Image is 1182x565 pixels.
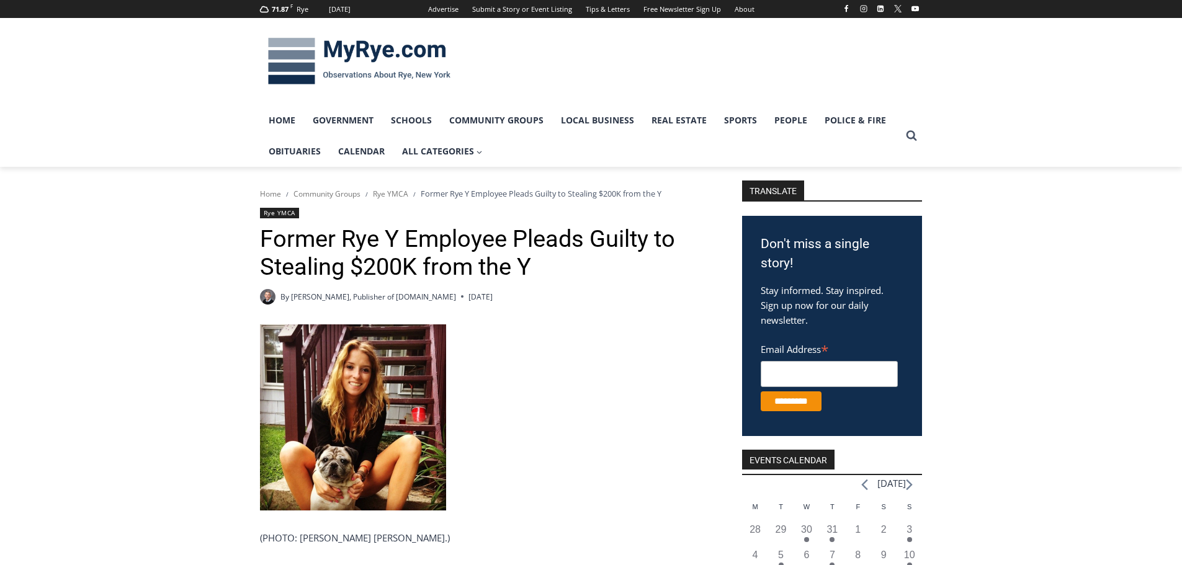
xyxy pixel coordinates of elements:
[855,524,861,535] time: 1
[402,145,483,158] span: All Categories
[776,524,787,535] time: 29
[768,502,794,522] div: Tuesday
[643,105,715,136] a: Real Estate
[804,503,810,510] span: W
[761,234,903,274] h3: Don't miss a single story!
[742,450,835,469] h2: Events Calendar
[779,503,783,510] span: T
[839,1,854,16] a: Facebook
[820,522,845,548] button: 31 Has events
[830,537,835,542] em: Has events
[260,105,900,167] nav: Primary Navigation
[272,4,289,14] span: 71.87
[855,549,861,560] time: 8
[907,524,912,535] time: 3
[871,522,897,548] button: 2
[794,522,819,548] button: 30 Has events
[260,289,275,305] a: Author image
[826,524,838,535] time: 31
[830,503,835,510] span: T
[329,136,393,167] a: Calendar
[861,479,868,491] a: Previous month
[766,105,816,136] a: People
[293,189,360,199] a: Community Groups
[373,189,408,199] a: Rye YMCA
[742,522,768,548] button: 28
[260,29,459,94] img: MyRye.com
[329,4,351,15] div: [DATE]
[421,188,661,199] span: Former Rye Y Employee Pleads Guilty to Stealing $200K from the Y
[304,105,382,136] a: Government
[441,105,552,136] a: Community Groups
[742,180,804,200] strong: TRANSLATE
[413,190,416,198] span: /
[280,291,289,303] span: By
[873,1,888,16] a: Linkedin
[804,537,809,542] em: Has events
[778,549,784,560] time: 5
[882,503,886,510] span: S
[260,187,710,200] nav: Breadcrumbs
[750,524,761,535] time: 28
[468,291,493,303] time: [DATE]
[804,549,809,560] time: 6
[260,105,304,136] a: Home
[816,105,895,136] a: Police & Fire
[881,549,887,560] time: 9
[742,502,768,522] div: Monday
[856,1,871,16] a: Instagram
[845,522,871,548] button: 1
[297,4,308,15] div: Rye
[260,225,710,282] h1: Former Rye Y Employee Pleads Guilty to Stealing $200K from the Y
[881,524,887,535] time: 2
[260,136,329,167] a: Obituaries
[907,503,911,510] span: S
[856,503,860,510] span: F
[752,503,758,510] span: M
[393,136,491,167] a: All Categories
[801,524,812,535] time: 30
[794,502,819,522] div: Wednesday
[871,502,897,522] div: Saturday
[552,105,643,136] a: Local Business
[908,1,923,16] a: YouTube
[260,324,446,510] img: Lee ann borg 4square
[890,1,905,16] a: X
[906,479,913,491] a: Next month
[904,549,915,560] time: 10
[907,537,912,542] em: Has events
[382,105,441,136] a: Schools
[900,125,923,147] button: View Search Form
[761,337,898,359] label: Email Address
[877,475,906,492] li: [DATE]
[365,190,368,198] span: /
[291,291,456,302] a: [PERSON_NAME], Publisher of [DOMAIN_NAME]
[715,105,766,136] a: Sports
[820,502,845,522] div: Thursday
[753,549,758,560] time: 4
[845,502,871,522] div: Friday
[768,522,794,548] button: 29
[761,283,903,327] p: Stay informed. Stay inspired. Sign up now for our daily newsletter.
[897,522,922,548] button: 3 Has events
[897,502,922,522] div: Sunday
[830,549,835,560] time: 7
[286,190,289,198] span: /
[260,208,299,218] a: Rye YMCA
[290,2,293,9] span: F
[260,189,281,199] a: Home
[260,530,710,545] p: (PHOTO: [PERSON_NAME] [PERSON_NAME].)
